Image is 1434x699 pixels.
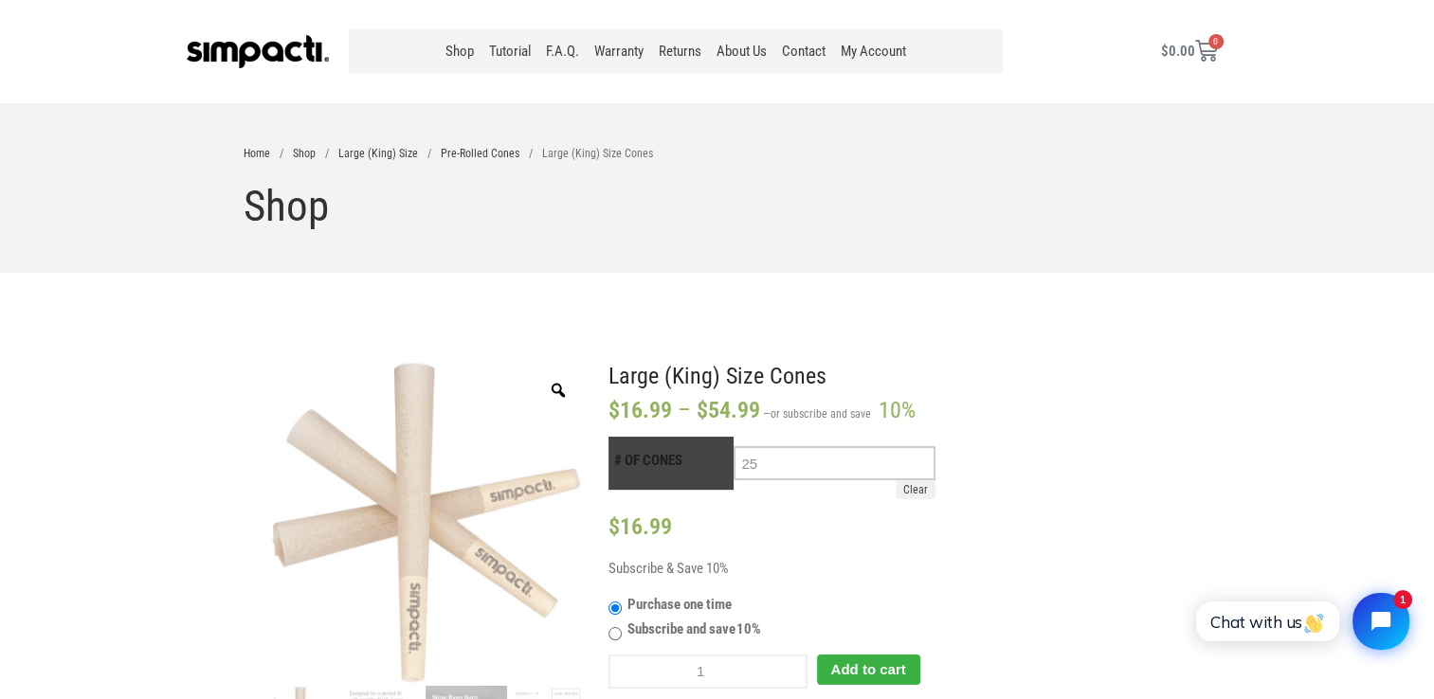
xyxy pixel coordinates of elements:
[538,29,587,73] a: F.A.Q.
[625,596,732,613] span: Purchase one time
[608,397,672,423] bdi: 16.99
[608,397,620,423] span: $
[774,29,833,73] a: Contact
[709,29,774,73] a: About Us
[293,147,316,160] a: Shop
[244,183,1191,230] h3: Shop
[338,147,418,160] a: Large (King) Size
[833,29,914,73] a: My Account
[1175,577,1425,666] iframe: Tidio Chat
[427,145,431,162] li: /
[1208,34,1224,49] span: 0
[697,397,708,423] span: $
[608,359,935,393] h1: Large (King) Size Cones
[817,654,920,685] button: Add to cart
[1161,43,1195,60] bdi: 0.00
[608,627,622,640] input: Subscribe and save10%
[1161,43,1169,60] span: $
[608,601,622,615] input: Purchase one time
[736,620,761,637] span: 10%
[263,359,590,686] img: 3 Simpacti Cones
[529,145,533,162] li: /
[651,29,709,73] a: Returns
[441,147,519,160] a: Pre-Rolled Cones
[625,620,763,637] span: Subscribe and save
[614,450,729,472] label: # of Cones
[608,513,620,540] span: $
[879,397,916,423] span: 10%
[438,29,481,73] a: Shop
[280,145,283,162] li: /
[244,147,270,160] a: Home
[763,407,771,421] span: —
[1138,28,1241,74] a: $0.00 0
[608,560,729,577] span: Subscribe & Save 10%
[608,513,672,540] bdi: 16.99
[697,397,760,423] bdi: 54.99
[587,29,651,73] a: Warranty
[481,29,538,73] a: Tutorial
[542,147,653,160] span: Large (King) Size Cones
[678,397,691,423] span: –
[896,480,935,499] a: Clear options
[760,407,871,421] small: or subscribe and save
[608,654,808,689] input: Product quantity
[325,145,329,162] li: /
